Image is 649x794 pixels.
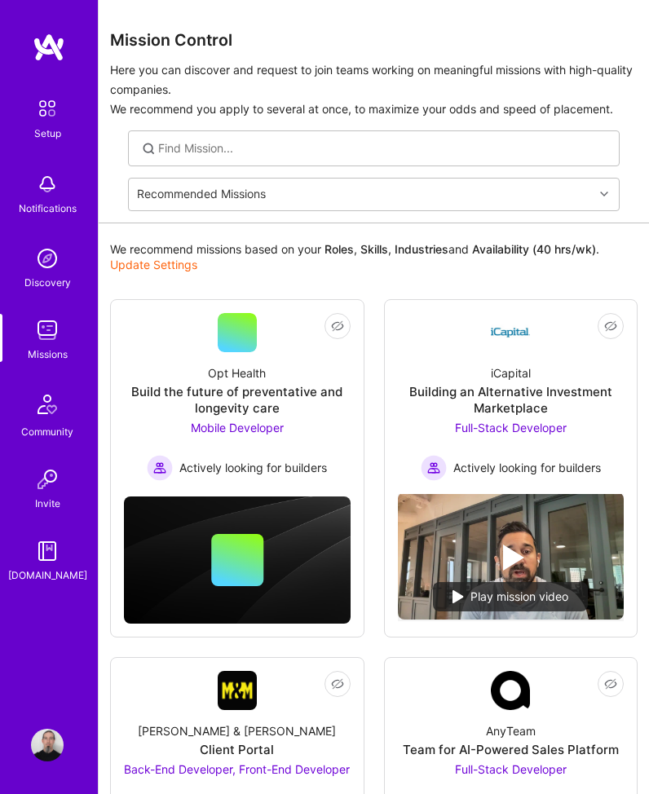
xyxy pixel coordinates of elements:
img: User Avatar [31,729,64,761]
a: Company LogoiCapitalBuilding an Alternative Investment MarketplaceFull-Stack Developer Actively l... [398,313,625,481]
input: Find Mission... [158,140,607,157]
b: Industries [395,242,448,256]
img: play [453,590,464,603]
img: guide book [31,535,64,567]
img: Actively looking for builders [147,455,173,481]
img: Company Logo [491,313,530,352]
img: No Mission [398,492,625,620]
i: icon Chevron [600,190,608,198]
img: Invite [31,463,64,496]
img: Community [28,385,67,424]
div: [DOMAIN_NAME] [8,567,87,584]
p: We recommend missions based on your , , and . [110,241,638,273]
a: Opt HealthBuild the future of preventative and longevity careMobile Developer Actively looking fo... [124,313,351,481]
img: Company Logo [218,671,257,710]
div: Play mission video [433,582,588,611]
div: AnyTeam [486,723,536,739]
img: teamwork [31,314,64,346]
a: Update Settings [110,258,197,271]
img: Actively looking for builders [421,455,447,481]
img: bell [31,168,64,201]
div: iCapital [491,365,531,382]
a: User Avatar [27,729,68,761]
img: cover [124,496,351,624]
div: Missions [28,346,68,363]
span: Actively looking for builders [453,460,601,476]
div: Client Portal [200,742,274,758]
div: Team for AI-Powered Sales Platform [403,742,619,758]
p: Here you can discover and request to join teams working on meaningful missions with high-quality ... [110,60,638,119]
i: icon EyeClosed [604,320,617,333]
div: Recommended Missions [137,187,266,203]
span: Full-Stack Developer [455,762,567,776]
i: icon EyeClosed [604,677,617,690]
b: Availability (40 hrs/wk) [472,242,596,256]
h3: Mission Control [110,31,638,51]
div: Setup [34,126,61,142]
i: icon EyeClosed [331,320,344,333]
img: discovery [31,242,64,275]
div: Discovery [24,275,71,291]
div: Community [21,424,73,440]
b: Skills [360,242,388,256]
span: Full-Stack Developer [455,421,567,434]
div: Build the future of preventative and longevity care [124,384,351,416]
img: setup [30,91,64,126]
div: Notifications [19,201,77,217]
span: Mobile Developer [191,421,284,434]
div: Opt Health [208,365,266,382]
b: Roles [324,242,354,256]
i: icon EyeClosed [331,677,344,690]
div: Building an Alternative Investment Marketplace [398,384,625,416]
img: Company Logo [491,671,530,710]
i: icon SearchGrey [140,140,157,157]
img: logo [33,33,65,62]
div: Invite [35,496,60,512]
span: Back-End Developer, Front-End Developer [124,762,350,776]
div: [PERSON_NAME] & [PERSON_NAME] [138,723,336,739]
span: Actively looking for builders [179,460,327,476]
